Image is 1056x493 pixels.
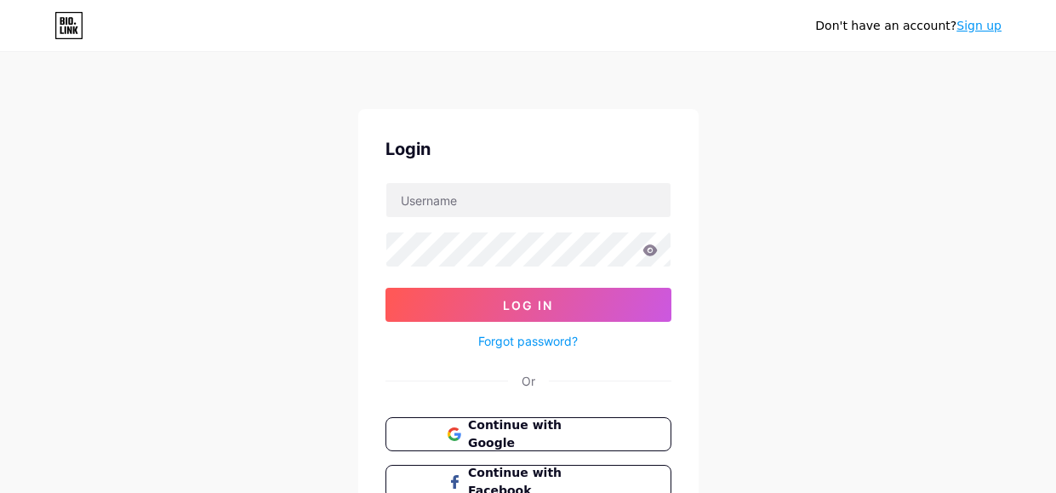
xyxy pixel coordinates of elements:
[478,332,578,350] a: Forgot password?
[385,417,671,451] button: Continue with Google
[468,416,608,452] span: Continue with Google
[503,298,553,312] span: Log In
[386,183,671,217] input: Username
[522,372,535,390] div: Or
[815,17,1002,35] div: Don't have an account?
[956,19,1002,32] a: Sign up
[385,288,671,322] button: Log In
[385,136,671,162] div: Login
